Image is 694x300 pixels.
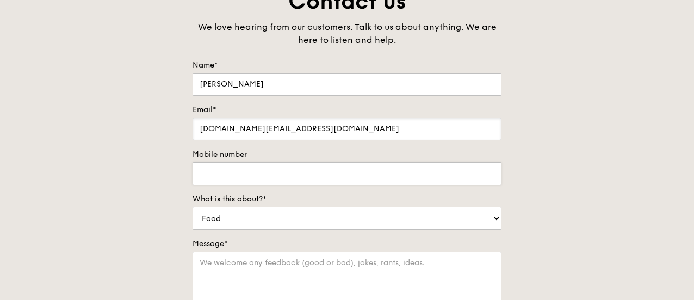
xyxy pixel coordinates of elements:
[193,60,501,71] label: Name*
[193,105,501,115] label: Email*
[193,194,501,205] label: What is this about?*
[193,149,501,160] label: Mobile number
[193,238,501,249] label: Message*
[193,21,501,47] div: We love hearing from our customers. Talk to us about anything. We are here to listen and help.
